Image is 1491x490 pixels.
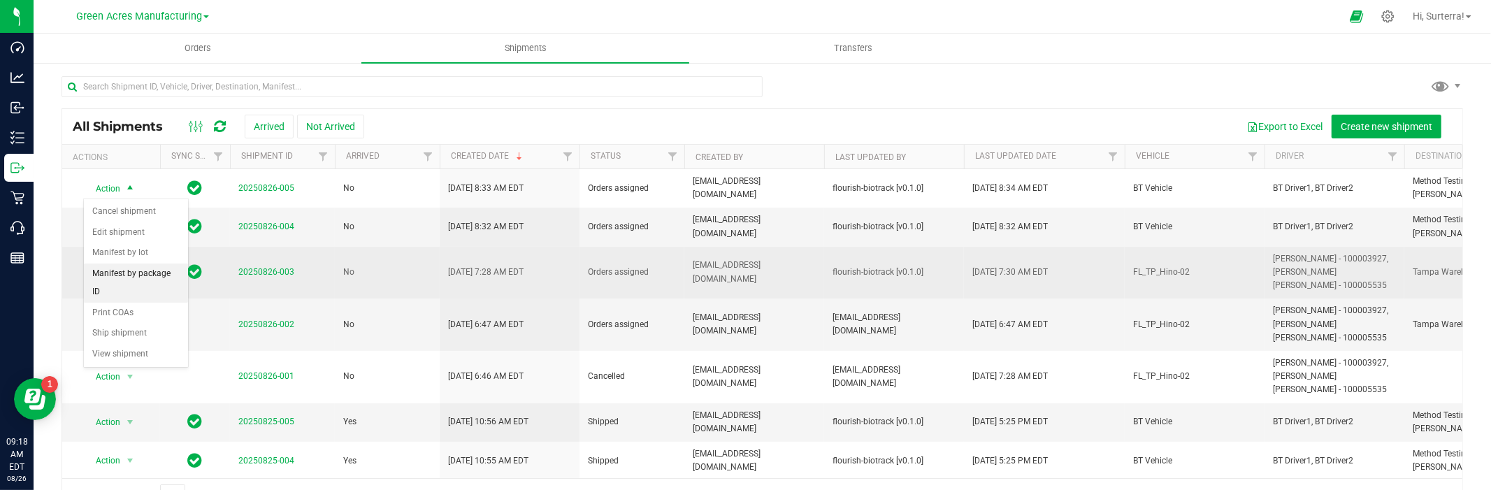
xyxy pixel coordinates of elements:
span: [EMAIL_ADDRESS][DOMAIN_NAME] [693,213,816,240]
span: Yes [343,454,356,468]
span: No [343,318,354,331]
span: [DATE] 5:25 PM EDT [972,454,1048,468]
span: [DATE] 8:34 AM EDT [972,182,1048,195]
span: Action [83,367,121,387]
p: 08/26 [6,473,27,484]
span: Transfers [815,42,891,55]
span: Hi, Surterra! [1413,10,1464,22]
span: [DATE] 6:46 AM EDT [448,370,524,383]
span: BT Driver1, BT Driver2 [1273,415,1396,428]
a: Arrived [346,151,380,161]
button: Export to Excel [1238,115,1332,138]
span: [EMAIL_ADDRESS][DOMAIN_NAME] [693,311,816,338]
span: [DATE] 7:28 AM EDT [972,370,1048,383]
div: Manage settings [1379,10,1397,23]
span: BT Driver1, BT Driver2 [1273,182,1396,195]
span: [DATE] 6:47 AM EDT [972,318,1048,331]
span: [DATE] 5:25 PM EDT [972,415,1048,428]
li: Manifest by lot [84,243,188,264]
li: View shipment [84,344,188,365]
span: Orders assigned [588,318,676,331]
a: Created Date [451,151,525,161]
span: No [343,220,354,233]
span: BT Vehicle [1133,454,1256,468]
a: Filter [1381,145,1404,168]
a: Last Updated By [835,152,906,162]
span: [EMAIL_ADDRESS][DOMAIN_NAME] [693,175,816,201]
span: [DATE] 7:28 AM EDT [448,266,524,279]
inline-svg: Reports [10,251,24,265]
a: 20250826-004 [238,222,294,231]
inline-svg: Analytics [10,71,24,85]
inline-svg: Inventory [10,131,24,145]
a: Last Updated Date [975,151,1056,161]
span: select [122,412,139,432]
span: Orders [166,42,230,55]
a: Filter [1241,145,1265,168]
span: Orders assigned [588,266,676,279]
span: Shipped [588,454,676,468]
a: 20250826-003 [238,267,294,277]
a: Filter [1102,145,1125,168]
span: [DATE] 8:33 AM EDT [448,182,524,195]
span: Yes [343,415,356,428]
a: Sync Status [171,151,225,161]
a: 20250826-005 [238,183,294,193]
span: Shipments [486,42,566,55]
button: Not Arrived [297,115,364,138]
span: BT Vehicle [1133,182,1256,195]
span: [DATE] 6:47 AM EDT [448,318,524,331]
span: [EMAIL_ADDRESS][DOMAIN_NAME] [693,259,816,285]
span: In Sync [188,262,203,282]
span: No [343,370,354,383]
span: [PERSON_NAME] - 100003927, [PERSON_NAME] [PERSON_NAME] - 100005535 [1273,304,1396,345]
span: FL_TP_Hino-02 [1133,370,1256,383]
span: All Shipments [73,119,177,134]
span: BT Vehicle [1133,220,1256,233]
span: [DATE] 10:55 AM EDT [448,454,528,468]
span: BT Driver1, BT Driver2 [1273,220,1396,233]
span: select [122,367,139,387]
inline-svg: Outbound [10,161,24,175]
span: No [343,266,354,279]
a: Created By [696,152,743,162]
span: [DATE] 10:56 AM EDT [448,415,528,428]
li: Ship shipment [84,323,188,344]
span: [EMAIL_ADDRESS][DOMAIN_NAME] [693,363,816,390]
iframe: Resource center unread badge [41,376,58,393]
span: [PERSON_NAME] - 100003927, [PERSON_NAME] [PERSON_NAME] - 100005535 [1273,252,1396,293]
span: [EMAIL_ADDRESS][DOMAIN_NAME] [693,447,816,474]
span: Action [83,179,121,199]
input: Search Shipment ID, Vehicle, Driver, Destination, Manifest... [62,76,763,97]
li: Edit shipment [84,222,188,243]
span: BT Vehicle [1133,415,1256,428]
span: No [343,182,354,195]
a: 20250826-002 [238,319,294,329]
span: flourish-biotrack [v0.1.0] [833,182,923,195]
span: [PERSON_NAME] - 100003927, [PERSON_NAME] [PERSON_NAME] - 100005535 [1273,356,1396,397]
span: Shipped [588,415,676,428]
span: flourish-biotrack [v0.1.0] [833,415,923,428]
inline-svg: Dashboard [10,41,24,55]
a: Vehicle [1136,151,1169,161]
span: In Sync [188,412,203,431]
p: 09:18 AM EDT [6,435,27,473]
a: Shipment ID [241,151,293,161]
span: select [122,451,139,470]
a: Filter [661,145,684,168]
li: Manifest by package ID [84,264,188,302]
span: flourish-biotrack [v0.1.0] [833,220,923,233]
span: [DATE] 8:32 AM EDT [448,220,524,233]
button: Arrived [245,115,294,138]
span: In Sync [188,178,203,198]
li: Cancel shipment [84,201,188,222]
a: Shipments [361,34,689,63]
span: flourish-biotrack [v0.1.0] [833,266,923,279]
iframe: Resource center [14,378,56,420]
span: Create new shipment [1341,121,1432,132]
span: BT Driver1, BT Driver2 [1273,454,1396,468]
button: Create new shipment [1332,115,1441,138]
span: [EMAIL_ADDRESS][DOMAIN_NAME] [693,409,816,435]
span: FL_TP_Hino-02 [1133,266,1256,279]
span: Open Ecommerce Menu [1341,3,1372,30]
